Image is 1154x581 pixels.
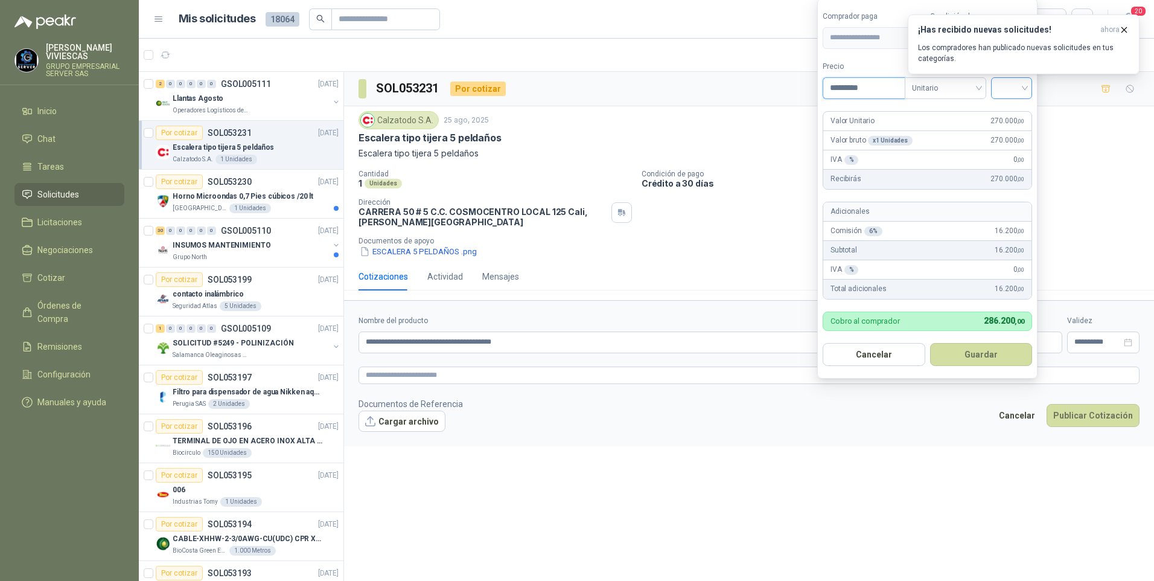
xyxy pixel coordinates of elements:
[1017,247,1024,254] span: ,00
[427,270,463,283] div: Actividad
[156,272,203,287] div: Por cotizar
[318,176,339,188] p: [DATE]
[1017,156,1024,163] span: ,00
[318,323,339,335] p: [DATE]
[221,80,271,88] p: GSOL005111
[46,43,124,60] p: [PERSON_NAME] VIVIESCAS
[359,147,1140,160] p: Escalera tipo tijera 5 peldaños
[990,173,1024,185] span: 270.000
[15,49,38,72] img: Company Logo
[139,268,343,316] a: Por cotizarSOL053199[DATE] Company Logocontacto inalámbricoSeguridad Atlas5 Unidades
[1100,25,1120,35] span: ahora
[830,173,861,185] p: Recibirás
[912,79,979,97] span: Unitario
[156,324,165,333] div: 1
[1017,176,1024,182] span: ,00
[197,226,206,235] div: 0
[208,373,252,382] p: SOL053197
[359,132,501,144] p: Escalera tipo tijera 5 peldaños
[203,448,252,458] div: 150 Unidades
[173,533,323,545] p: CABLE-XHHW-2-3/0AWG-CU(UDC) CPR XLPE FR
[156,96,170,111] img: Company Logo
[166,80,175,88] div: 0
[156,517,203,531] div: Por cotizar
[156,77,341,115] a: 2 0 0 0 0 0 GSOL005111[DATE] Company LogoLlantas AgostoOperadores Logísticos del Caribe
[220,301,261,311] div: 5 Unidades
[990,115,1024,127] span: 270.000
[995,225,1024,237] span: 16.200
[830,154,858,165] p: IVA
[156,321,341,360] a: 1 0 0 0 0 0 GSOL005109[DATE] Company LogoSOLICITUD #5249 - POLINIZACIÓNSalamanca Oleaginosas SAS
[830,317,900,325] p: Cobro al comprador
[14,391,124,414] a: Manuales y ayuda
[359,245,478,258] button: ESCALERA 5 PELDAÑOS .png
[37,160,64,173] span: Tareas
[908,14,1140,74] button: ¡Has recibido nuevas solicitudes!ahora Los compradores han publicado nuevas solicitudes en tus ca...
[173,435,323,447] p: TERMINAL DE OJO EN ACERO INOX ALTA EMPERATURA
[1014,315,1062,327] label: Flete
[830,245,857,256] p: Subtotal
[173,142,274,153] p: Escalera tipo tijera 5 peldaños
[156,419,203,434] div: Por cotizar
[823,61,905,72] label: Precio
[365,179,402,188] div: Unidades
[46,63,124,77] p: GRUPO EMPRESARIAL SERVER SAS
[156,390,170,404] img: Company Logo
[139,414,343,463] a: Por cotizarSOL053196[DATE] Company LogoTERMINAL DE OJO EN ACERO INOX ALTA EMPERATURABiocirculo150...
[1014,332,1062,353] p: $ 0,00
[1118,8,1140,30] button: 20
[14,155,124,178] a: Tareas
[318,519,339,530] p: [DATE]
[156,341,170,355] img: Company Logo
[173,106,249,115] p: Operadores Logísticos del Caribe
[37,132,56,146] span: Chat
[359,237,1149,245] p: Documentos de apoyo
[173,240,270,251] p: INSUMOS MANTENIMIENTO
[215,155,257,164] div: 1 Unidades
[318,421,339,432] p: [DATE]
[14,335,124,358] a: Remisiones
[156,80,165,88] div: 2
[208,422,252,431] p: SOL053196
[1067,315,1140,327] label: Validez
[166,324,175,333] div: 0
[864,226,882,236] div: 6 %
[830,135,913,146] p: Valor bruto
[173,448,200,458] p: Biocirculo
[830,283,887,295] p: Total adicionales
[376,79,441,98] h3: SOL053231
[359,397,463,411] p: Documentos de Referencia
[316,14,325,23] span: search
[176,226,185,235] div: 0
[844,265,859,275] div: %
[176,324,185,333] div: 0
[642,178,1149,188] p: Crédito a 30 días
[139,463,343,512] a: Por cotizarSOL053195[DATE] Company Logo006Industrias Tomy1 Unidades
[37,396,106,409] span: Manuales y ayuda
[139,170,343,219] a: Por cotizarSOL053230[DATE] Company LogoHorno Microondas 0,7 Pies cúbicos /20 lt[GEOGRAPHIC_DATA][...
[156,175,203,189] div: Por cotizar
[173,546,227,556] p: BioCosta Green Energy S.A.S
[318,79,339,90] p: [DATE]
[208,129,252,137] p: SOL053231
[823,343,925,366] button: Cancelar
[918,25,1095,35] h3: ¡Has recibido nuevas solicitudes!
[14,211,124,234] a: Licitaciones
[173,289,244,300] p: contacto inalámbrico
[1015,318,1024,326] span: ,00
[156,536,170,551] img: Company Logo
[318,470,339,481] p: [DATE]
[173,387,323,398] p: Filtro para dispensador de agua Nikken aqua pour deluxe
[186,226,196,235] div: 0
[450,82,506,96] div: Por cotizar
[830,264,858,275] p: IVA
[229,546,276,556] div: 1.000 Metros
[14,266,124,289] a: Cotizar
[179,10,256,28] h1: Mis solicitudes
[359,170,632,178] p: Cantidad
[830,206,869,217] p: Adicionales
[156,487,170,502] img: Company Logo
[173,155,213,164] p: Calzatodo S.A.
[995,245,1024,256] span: 16.200
[318,274,339,286] p: [DATE]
